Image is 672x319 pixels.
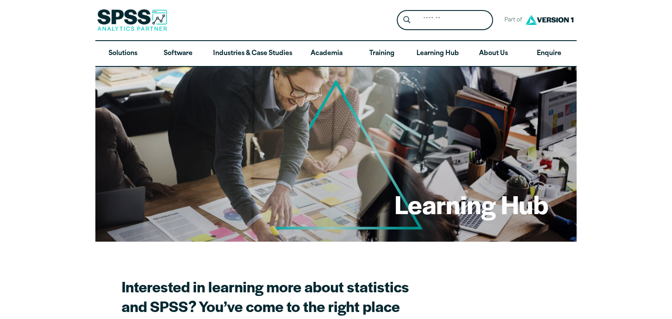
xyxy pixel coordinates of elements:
svg: Search magnifying glass icon [403,16,410,24]
a: Academia [299,41,354,66]
form: Site Header Search Form [397,10,493,31]
nav: Desktop version of site main menu [95,41,577,66]
a: Learning Hub [409,41,466,66]
img: SPSS Analytics Partner [97,9,167,31]
button: Search magnifying glass icon [399,12,415,28]
a: About Us [466,41,521,66]
span: Part of [500,14,523,27]
a: Solutions [95,41,150,66]
a: Training [354,41,409,66]
a: Industries & Case Studies [206,41,299,66]
img: Version1 Logo [523,12,576,28]
a: Software [150,41,206,66]
h2: Interested in learning more about statistics and SPSS? You’ve come to the right place [122,277,428,316]
a: Enquire [521,41,577,66]
h1: Learning Hub [395,187,549,221]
